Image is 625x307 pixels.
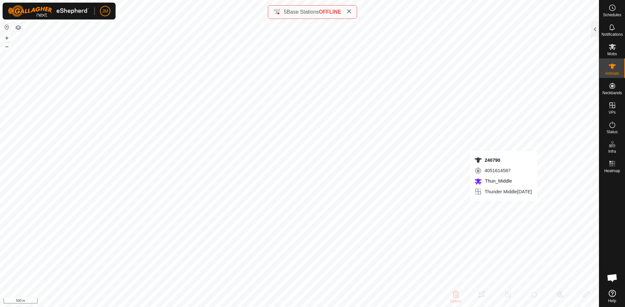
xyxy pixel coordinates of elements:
span: OFFLINE [319,9,341,15]
button: Reset Map [3,23,11,31]
div: 4051614587 [474,167,532,174]
button: Map Layers [14,24,22,32]
span: Help [608,299,616,303]
a: Privacy Policy [274,299,298,304]
span: Animals [605,71,619,75]
span: JM [102,8,108,15]
div: Thunder Middle[DATE] [474,188,532,196]
a: Contact Us [306,299,325,304]
span: Base Stations [287,9,319,15]
span: VPs [608,110,616,114]
span: Heatmap [604,169,620,173]
button: – [3,43,11,50]
span: Mobs [607,52,617,56]
span: Infra [608,149,616,153]
div: 240790 [474,156,532,164]
button: + [3,34,11,42]
span: Status [606,130,618,134]
span: Thun_Middle [483,178,512,184]
span: 5 [284,9,287,15]
span: Schedules [603,13,621,17]
img: Gallagher Logo [8,5,89,17]
a: Help [599,287,625,305]
div: Open chat [603,268,622,288]
span: Notifications [602,32,623,36]
span: Neckbands [602,91,622,95]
